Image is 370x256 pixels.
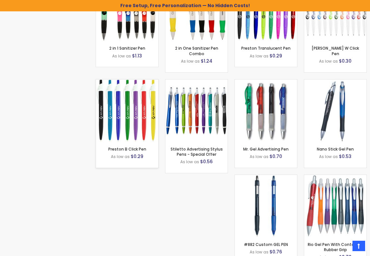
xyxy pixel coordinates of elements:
span: $0.29 [131,153,143,160]
a: Preston B Click Pen [108,146,146,152]
img: #882 Custom GEL PEN [235,175,297,237]
a: Mr. Gel Advertising pen [235,79,297,85]
img: Nano Stick Gel Pen [304,79,366,142]
span: As low as [180,159,199,165]
span: $0.70 [269,153,282,160]
span: As low as [250,53,269,59]
span: $0.30 [339,58,352,64]
span: $1.24 [201,58,212,64]
span: As low as [319,154,338,159]
span: As low as [319,58,338,64]
a: Mr. Gel Advertising Pen [243,146,289,152]
span: As low as [250,154,269,159]
span: $0.53 [339,153,352,160]
span: As low as [112,53,131,59]
a: Preston B Click Pen [96,79,158,85]
span: As low as [181,58,200,64]
a: Preston Translucent Pen [241,45,291,51]
span: As low as [111,154,130,159]
img: Stiletto Advertising Stylus Pens - Special Offer [165,79,228,142]
a: Stiletto Advertising Stylus Pens - Special Offer [165,79,228,85]
a: [PERSON_NAME] W Click Pen [312,45,359,56]
a: #882 Custom GEL PEN [235,175,297,180]
a: Nano Stick Gel Pen [304,79,366,85]
img: Mr. Gel Advertising pen [235,79,297,142]
a: Rio Gel Pen With Contoured Rubber Grip [304,175,366,180]
span: $1.13 [132,53,142,59]
img: Rio Gel Pen With Contoured Rubber Grip [304,175,366,237]
a: Nano Stick Gel Pen [317,146,354,152]
img: Preston B Click Pen [96,79,158,142]
a: 2 in 1 Sanitizer Pen [109,45,145,51]
span: $0.29 [269,53,282,59]
a: 2 in One Sanitizer Pen Combo [175,45,218,56]
span: $0.56 [200,158,213,165]
a: Stiletto Advertising Stylus Pens - Special Offer [171,146,223,157]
